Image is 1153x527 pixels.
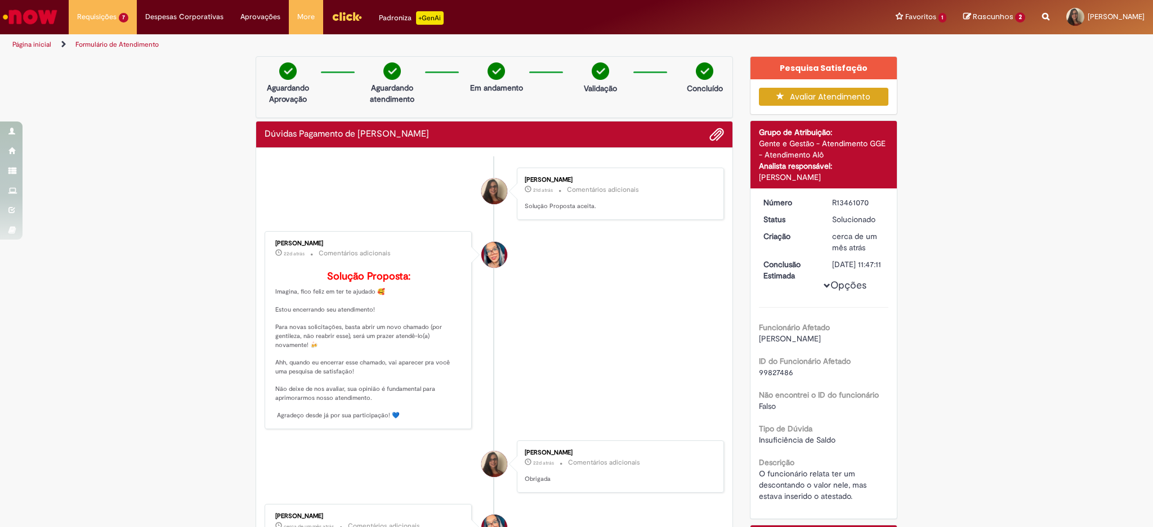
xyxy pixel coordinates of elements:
[279,62,297,80] img: check-circle-green.png
[939,13,947,22] span: 1
[481,451,507,477] div: Ana Santos De Oliveira
[275,271,463,420] p: Imagina, fico feliz em ter te ajudado 🥰 Estou encerrando seu atendimento! Para novas solicitações...
[759,172,889,183] div: [PERSON_NAME]
[755,259,824,281] dt: Conclusão Estimada
[759,88,889,106] button: Avaliar Atendimento
[525,202,712,211] p: Solução Proposta aceita.
[759,424,812,434] b: Tipo de Dúvida
[759,138,889,160] div: Gente e Gestão - Atendimento GGE - Atendimento Alô
[759,390,879,400] b: Não encontrei o ID do funcionário
[759,334,821,344] span: [PERSON_NAME]
[365,82,419,105] p: Aguardando atendimento
[832,231,884,253] div: 29/08/2025 09:27:43
[8,34,760,55] ul: Trilhas de página
[759,469,869,501] span: O funcionário relata ter um descontando o valor nele, mas estava inserido o atestado.
[755,231,824,242] dt: Criação
[533,187,553,193] time: 08/09/2025 18:02:20
[755,214,824,225] dt: Status
[759,322,830,332] b: Funcionário Afetado
[284,250,305,257] time: 08/09/2025 14:23:09
[275,513,463,520] div: [PERSON_NAME]
[533,460,554,466] span: 22d atrás
[1015,12,1025,22] span: 2
[481,178,507,204] div: Ana Santos De Oliveira
[416,11,444,25] p: +GenAi
[759,457,794,467] b: Descrição
[275,240,463,247] div: [PERSON_NAME]
[297,11,315,22] span: More
[567,185,639,195] small: Comentários adicionais
[525,449,712,456] div: [PERSON_NAME]
[77,11,117,22] span: Requisições
[696,62,713,80] img: check-circle-green.png
[687,83,723,94] p: Concluído
[1088,12,1145,21] span: [PERSON_NAME]
[832,214,884,225] div: Solucionado
[709,127,724,142] button: Adicionar anexos
[383,62,401,80] img: check-circle-green.png
[832,231,877,253] time: 29/08/2025 09:27:43
[963,12,1025,22] a: Rascunhos
[584,83,617,94] p: Validação
[750,57,897,79] div: Pesquisa Satisfação
[832,197,884,208] div: R13461070
[240,11,280,22] span: Aprovações
[265,129,429,139] h2: Dúvidas Pagamento de Salário Histórico de tíquete
[525,475,712,484] p: Obrigada
[379,11,444,25] div: Padroniza
[759,160,889,172] div: Analista responsável:
[568,458,640,467] small: Comentários adicionais
[332,8,362,25] img: click_logo_yellow_360x200.png
[759,127,889,138] div: Grupo de Atribuição:
[759,356,851,366] b: ID do Funcionário Afetado
[832,259,884,270] div: [DATE] 11:47:11
[533,460,554,466] time: 08/09/2025 10:18:24
[832,231,877,253] span: cerca de um mês atrás
[488,62,505,80] img: check-circle-green.png
[525,177,712,183] div: [PERSON_NAME]
[119,13,128,22] span: 7
[759,401,776,411] span: Falso
[533,187,553,193] span: 21d atrás
[1,6,59,28] img: ServiceNow
[327,270,410,283] b: Solução Proposta:
[470,82,523,93] p: Em andamento
[319,249,391,258] small: Comentários adicionais
[481,242,507,268] div: Maira Priscila Da Silva Arnaldo
[145,11,224,22] span: Despesas Corporativas
[75,40,159,49] a: Formulário de Atendimento
[12,40,51,49] a: Página inicial
[284,250,305,257] span: 22d atrás
[905,11,936,22] span: Favoritos
[755,197,824,208] dt: Número
[592,62,609,80] img: check-circle-green.png
[759,435,835,445] span: Insuficiência de Saldo
[261,82,315,105] p: Aguardando Aprovação
[973,11,1013,22] span: Rascunhos
[759,367,793,377] span: 99827486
